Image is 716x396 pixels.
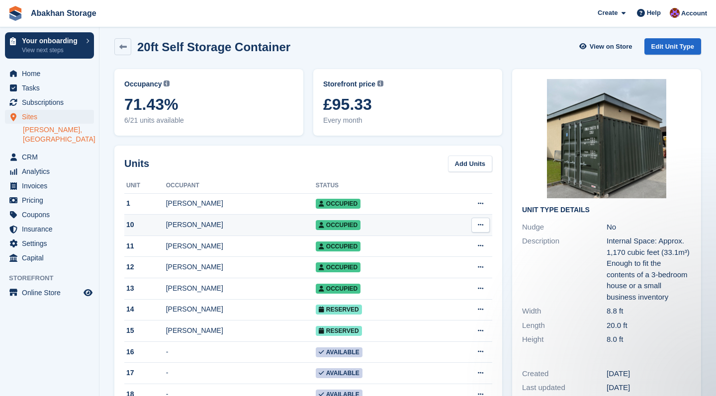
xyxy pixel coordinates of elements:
[82,287,94,299] a: Preview store
[607,236,691,303] div: Internal Space: Approx. 1,170 cubic feet (33.1m³) Enough to fit the contents of a 3-bedroom house...
[5,67,94,80] a: menu
[5,150,94,164] a: menu
[22,46,81,55] p: View next steps
[166,283,316,294] div: [PERSON_NAME]
[590,42,632,52] span: View on Store
[166,325,316,336] div: [PERSON_NAME]
[5,237,94,250] a: menu
[522,306,607,317] div: Width
[5,81,94,95] a: menu
[8,6,23,21] img: stora-icon-8386f47178a22dfd0bd8f6a31ec36ba5ce8667c1dd55bd0f319d3a0aa187defe.svg
[124,325,166,336] div: 15
[124,178,166,194] th: Unit
[5,110,94,124] a: menu
[23,125,94,144] a: [PERSON_NAME], [GEOGRAPHIC_DATA]
[124,156,149,171] h2: Units
[22,110,82,124] span: Sites
[22,237,82,250] span: Settings
[137,40,290,54] h2: 20ft Self Storage Container
[607,320,691,331] div: 20.0 ft
[316,262,360,272] span: Occupied
[124,79,162,89] span: Occupancy
[522,334,607,345] div: Height
[607,368,691,380] div: [DATE]
[166,198,316,209] div: [PERSON_NAME]
[681,8,707,18] span: Account
[22,81,82,95] span: Tasks
[522,206,691,214] h2: Unit Type details
[22,286,82,300] span: Online Store
[448,156,492,172] a: Add Units
[522,320,607,331] div: Length
[166,178,316,194] th: Occupant
[316,241,360,251] span: Occupied
[22,193,82,207] span: Pricing
[164,80,170,86] img: icon-info-grey-7440780725fd019a000dd9b08b2336e03edf1995a4989e88bcd33f0948082b44.svg
[5,164,94,178] a: menu
[166,220,316,230] div: [PERSON_NAME]
[22,251,82,265] span: Capital
[22,222,82,236] span: Insurance
[323,95,492,113] span: £95.33
[607,382,691,394] div: [DATE]
[522,382,607,394] div: Last updated
[607,222,691,233] div: No
[124,220,166,230] div: 10
[5,222,94,236] a: menu
[22,67,82,80] span: Home
[522,236,607,303] div: Description
[166,304,316,315] div: [PERSON_NAME]
[5,251,94,265] a: menu
[316,284,360,294] span: Occupied
[22,95,82,109] span: Subscriptions
[644,38,701,55] a: Edit Unit Type
[316,178,438,194] th: Status
[124,368,166,378] div: 17
[124,198,166,209] div: 1
[607,306,691,317] div: 8.8 ft
[323,115,492,126] span: Every month
[316,199,360,209] span: Occupied
[5,179,94,193] a: menu
[22,164,82,178] span: Analytics
[124,304,166,315] div: 14
[607,334,691,345] div: 8.0 ft
[316,326,362,336] span: Reserved
[124,262,166,272] div: 12
[124,115,293,126] span: 6/21 units available
[5,95,94,109] a: menu
[22,150,82,164] span: CRM
[323,79,375,89] span: Storefront price
[547,79,666,198] img: Blank%20240%20x%20240.jpg
[166,341,316,363] td: -
[9,273,99,283] span: Storefront
[5,208,94,222] a: menu
[166,262,316,272] div: [PERSON_NAME]
[316,220,360,230] span: Occupied
[316,305,362,315] span: Reserved
[22,37,81,44] p: Your onboarding
[377,80,383,86] img: icon-info-grey-7440780725fd019a000dd9b08b2336e03edf1995a4989e88bcd33f0948082b44.svg
[578,38,636,55] a: View on Store
[5,193,94,207] a: menu
[647,8,661,18] span: Help
[22,208,82,222] span: Coupons
[5,286,94,300] a: menu
[166,363,316,384] td: -
[27,5,100,21] a: Abakhan Storage
[124,95,293,113] span: 71.43%
[598,8,618,18] span: Create
[124,283,166,294] div: 13
[124,347,166,357] div: 16
[522,368,607,380] div: Created
[5,32,94,59] a: Your onboarding View next steps
[166,241,316,251] div: [PERSON_NAME]
[522,222,607,233] div: Nudge
[124,241,166,251] div: 11
[670,8,680,18] img: William Abakhan
[316,347,362,357] span: Available
[316,368,362,378] span: Available
[22,179,82,193] span: Invoices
